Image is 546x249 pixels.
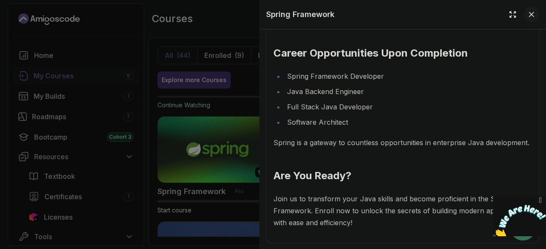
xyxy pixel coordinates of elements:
h2: Spring Framework [266,9,334,20]
li: Software Architect [285,116,532,128]
h2: Are You Ready? [273,169,532,183]
li: Spring Framework Developer [285,70,532,82]
iframe: chat widget [493,196,546,236]
li: Java Backend Engineer [285,86,532,97]
p: Join us to transform your Java skills and become proficient in the Spring Framework. Enroll now t... [273,193,532,229]
h2: Career Opportunities Upon Completion [273,46,532,60]
button: Expand drawer [505,7,520,22]
li: Full Stack Java Developer [285,101,532,113]
p: Spring is a gateway to countless opportunities in enterprise Java development. [273,137,532,149]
